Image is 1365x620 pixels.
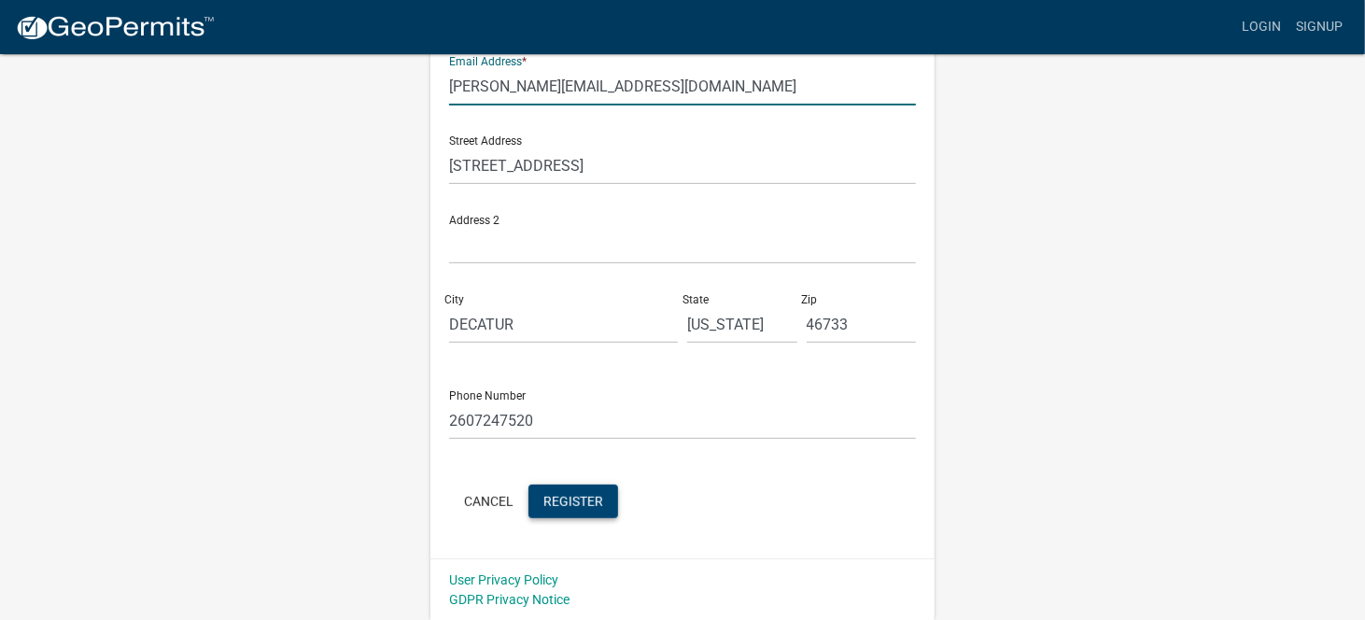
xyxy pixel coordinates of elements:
a: User Privacy Policy [449,572,558,587]
a: Signup [1288,9,1350,45]
a: Login [1234,9,1288,45]
button: Register [528,485,618,518]
span: Register [543,493,603,508]
a: GDPR Privacy Notice [449,592,570,607]
button: Cancel [449,485,528,518]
